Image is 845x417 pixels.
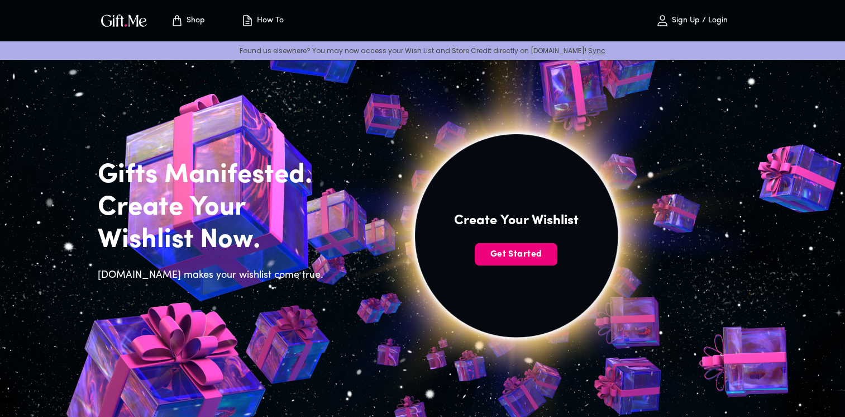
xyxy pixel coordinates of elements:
[98,224,330,257] h2: Wishlist Now.
[254,16,284,26] p: How To
[454,212,579,230] h4: Create Your Wishlist
[669,16,728,26] p: Sign Up / Login
[9,46,836,55] p: Found us elsewhere? You may now access your Wish List and Store Credit directly on [DOMAIN_NAME]!
[98,192,330,224] h2: Create Your
[588,46,605,55] a: Sync
[157,3,218,39] button: Store page
[636,3,748,39] button: Sign Up / Login
[232,3,293,39] button: How To
[475,248,557,260] span: Get Started
[475,243,557,266] button: Get Started
[98,159,330,192] h2: Gifts Manifested.
[98,268,330,283] h6: [DOMAIN_NAME] makes your wishlist come true.
[99,12,149,29] img: GiftMe Logo
[241,14,254,27] img: how-to.svg
[184,16,205,26] p: Shop
[98,14,150,27] button: GiftMe Logo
